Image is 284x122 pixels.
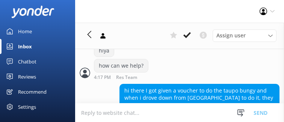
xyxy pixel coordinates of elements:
[216,31,246,40] span: Assign user
[94,75,111,80] strong: 4:17 PM
[116,75,137,80] span: Res Team
[213,29,276,42] div: Assign User
[11,6,54,18] img: yonder-white-logo.png
[18,84,47,99] div: Recommend
[18,99,36,114] div: Settings
[18,24,32,39] div: Home
[94,59,148,72] div: how can we help?
[18,54,36,69] div: Chatbot
[18,69,36,84] div: Reviews
[94,74,162,80] div: Sep 28 2025 04:17pm (UTC +13:00) Pacific/Auckland
[18,39,32,54] div: Inbox
[94,44,114,57] div: hiya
